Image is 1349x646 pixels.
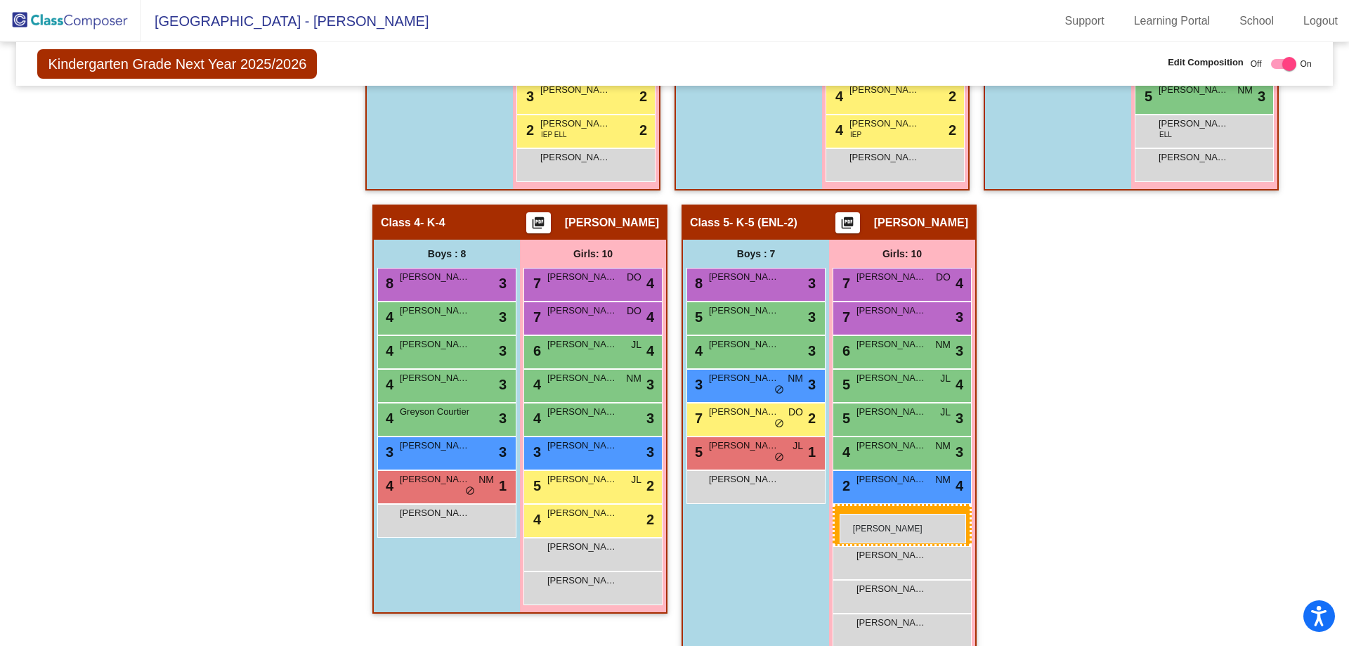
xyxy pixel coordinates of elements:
[523,122,534,138] span: 2
[530,343,541,358] span: 6
[530,478,541,493] span: 5
[956,374,963,395] span: 4
[381,216,420,230] span: Class 4
[499,408,507,429] span: 3
[646,509,654,530] span: 2
[956,441,963,463] span: 3
[935,472,951,487] span: NM
[856,405,927,419] span: [PERSON_NAME]
[788,405,803,420] span: DO
[547,337,618,351] span: [PERSON_NAME]
[540,117,611,131] span: [PERSON_NAME]
[856,270,927,284] span: [PERSON_NAME]
[1159,150,1229,164] span: [PERSON_NAME]
[374,240,520,268] div: Boys : 8
[808,273,816,294] span: 3
[1301,58,1312,70] span: On
[709,439,779,453] span: [PERSON_NAME]
[631,337,641,352] span: JL
[940,405,951,420] span: JL
[808,374,816,395] span: 3
[631,472,641,487] span: JL
[420,216,445,230] span: - K-4
[956,408,963,429] span: 3
[646,475,654,496] span: 2
[709,304,779,318] span: [PERSON_NAME]
[856,548,927,562] span: [PERSON_NAME]
[856,304,927,318] span: [PERSON_NAME]
[839,309,850,325] span: 7
[1141,89,1152,104] span: 5
[808,441,816,463] span: 1
[627,304,641,318] span: DO
[839,411,850,426] span: 5
[382,478,393,493] span: 4
[839,478,850,493] span: 2
[856,439,927,453] span: [PERSON_NAME]
[691,343,703,358] span: 4
[856,616,927,630] span: [PERSON_NAME]
[1251,58,1262,70] span: Off
[788,371,803,386] span: NM
[499,273,507,294] span: 3
[478,472,494,487] span: NM
[856,337,927,351] span: [PERSON_NAME]
[646,340,654,361] span: 4
[1054,10,1116,32] a: Support
[382,276,393,291] span: 8
[774,452,784,463] span: do_not_disturb_alt
[523,89,534,104] span: 3
[690,216,729,230] span: Class 5
[400,371,470,385] span: [PERSON_NAME]
[499,340,507,361] span: 3
[856,472,927,486] span: [PERSON_NAME]
[691,444,703,460] span: 5
[547,506,618,520] span: [PERSON_NAME]
[729,216,797,230] span: - K-5 (ENL-2)
[639,119,647,141] span: 2
[849,150,920,164] span: [PERSON_NAME]
[626,371,641,386] span: NM
[956,475,963,496] span: 4
[874,216,968,230] span: [PERSON_NAME]
[639,86,647,107] span: 2
[1123,10,1222,32] a: Learning Portal
[1258,86,1265,107] span: 3
[774,385,784,396] span: do_not_disturb_alt
[940,371,951,386] span: JL
[530,276,541,291] span: 7
[141,10,429,32] span: [GEOGRAPHIC_DATA] - [PERSON_NAME]
[530,377,541,392] span: 4
[547,371,618,385] span: [PERSON_NAME]
[382,309,393,325] span: 4
[541,129,567,140] span: IEP ELL
[808,340,816,361] span: 3
[530,411,541,426] span: 4
[949,119,956,141] span: 2
[936,270,951,285] span: DO
[793,439,803,453] span: JL
[850,129,861,140] span: IEP
[547,270,618,284] span: [PERSON_NAME]
[547,574,618,588] span: [PERSON_NAME]
[832,122,843,138] span: 4
[709,337,779,351] span: [PERSON_NAME]
[646,374,654,395] span: 3
[400,506,470,520] span: [PERSON_NAME]
[499,441,507,463] span: 3
[540,150,611,164] span: [PERSON_NAME]
[547,405,618,419] span: [PERSON_NAME]
[709,405,779,419] span: [PERSON_NAME]
[808,306,816,328] span: 3
[808,408,816,429] span: 2
[839,216,856,235] mat-icon: picture_as_pdf
[829,240,975,268] div: Girls: 10
[646,306,654,328] span: 4
[646,273,654,294] span: 4
[1228,10,1285,32] a: School
[1168,56,1244,70] span: Edit Composition
[465,486,475,497] span: do_not_disturb_alt
[526,212,551,233] button: Print Students Details
[709,472,779,486] span: [PERSON_NAME]
[1159,117,1229,131] span: [PERSON_NAME] [PERSON_NAME]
